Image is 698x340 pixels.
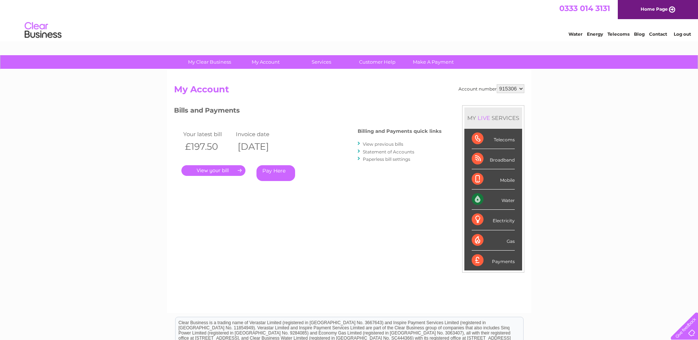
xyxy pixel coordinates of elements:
[358,128,442,134] h4: Billing and Payments quick links
[363,141,403,147] a: View previous bills
[181,165,245,176] a: .
[607,31,630,37] a: Telecoms
[234,129,287,139] td: Invoice date
[568,31,582,37] a: Water
[291,55,352,69] a: Services
[181,139,234,154] th: £197.50
[674,31,691,37] a: Log out
[472,169,515,190] div: Mobile
[464,107,522,128] div: MY SERVICES
[458,84,524,93] div: Account number
[634,31,645,37] a: Blog
[472,251,515,270] div: Payments
[179,55,240,69] a: My Clear Business
[363,149,414,155] a: Statement of Accounts
[472,190,515,210] div: Water
[472,149,515,169] div: Broadband
[649,31,667,37] a: Contact
[472,210,515,230] div: Electricity
[174,105,442,118] h3: Bills and Payments
[587,31,603,37] a: Energy
[256,165,295,181] a: Pay Here
[403,55,464,69] a: Make A Payment
[235,55,296,69] a: My Account
[472,230,515,251] div: Gas
[176,4,523,36] div: Clear Business is a trading name of Verastar Limited (registered in [GEOGRAPHIC_DATA] No. 3667643...
[347,55,408,69] a: Customer Help
[234,139,287,154] th: [DATE]
[174,84,524,98] h2: My Account
[476,114,492,121] div: LIVE
[363,156,410,162] a: Paperless bill settings
[24,19,62,42] img: logo.png
[472,129,515,149] div: Telecoms
[559,4,610,13] a: 0333 014 3131
[181,129,234,139] td: Your latest bill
